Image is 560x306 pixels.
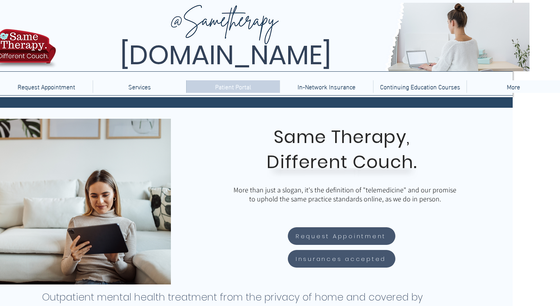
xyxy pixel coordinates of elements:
[296,232,386,241] span: Request Appointment
[267,150,417,174] span: Different Couch.
[288,227,395,245] a: Request Appointment
[186,80,280,93] a: Patient Portal
[211,80,255,93] p: Patient Portal
[232,185,458,203] p: More than just a slogan, it's the definition of "telemedicine" and our promise to uphold the same...
[373,80,467,93] a: Continuing Education Courses
[376,80,464,93] p: Continuing Education Courses
[14,80,79,93] p: Request Appointment
[274,125,410,149] span: Same Therapy,
[288,250,395,268] a: Insurances accepted
[294,80,359,93] p: In-Network Insurance
[503,80,524,93] p: More
[120,36,331,74] span: [DOMAIN_NAME]
[58,3,529,71] img: Same Therapy, Different Couch. TelebehavioralHealth.US
[280,80,373,93] a: In-Network Insurance
[124,80,155,93] p: Services
[296,254,386,263] span: Insurances accepted
[93,80,186,93] div: Services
